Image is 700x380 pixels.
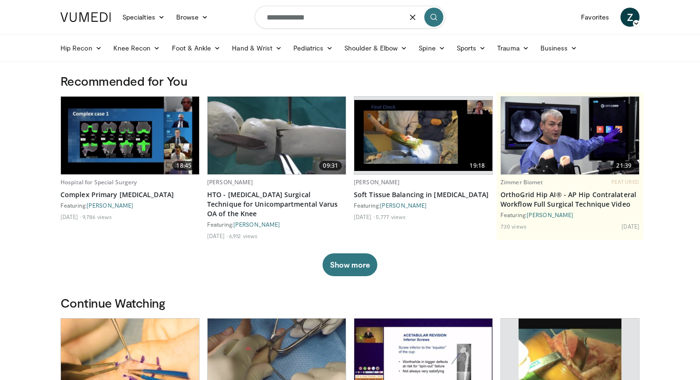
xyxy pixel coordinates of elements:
[500,190,640,209] a: OrthoGrid Hip AI® - AP Hip Contralateral Workflow Full Surgical Technique Video
[288,39,339,58] a: Pediatrics
[491,39,535,58] a: Trauma
[322,253,377,276] button: Show more
[339,39,413,58] a: Shoulder & Elbow
[611,179,640,185] span: FEATURED
[451,39,492,58] a: Sports
[380,202,427,209] a: [PERSON_NAME]
[527,211,573,218] a: [PERSON_NAME]
[376,213,406,220] li: 5,777 views
[354,190,493,200] a: Soft Tissue Balancing in [MEDICAL_DATA]
[208,97,346,174] a: 09:31
[500,178,543,186] a: Zimmer Biomet
[207,190,346,219] a: HTO - [MEDICAL_DATA] Surgical Technique for Unicompartmental Varus OA of the Knee
[207,232,228,240] li: [DATE]
[166,39,227,58] a: Foot & Ankle
[108,39,166,58] a: Knee Recon
[354,213,374,220] li: [DATE]
[255,6,445,29] input: Search topics, interventions
[500,222,527,230] li: 730 views
[612,161,635,170] span: 21:39
[208,97,346,174] img: fdf03563-5d25-453b-ab46-55074d90a061.620x360_q85_upscale.jpg
[207,178,253,186] a: [PERSON_NAME]
[60,213,81,220] li: [DATE]
[535,39,583,58] a: Business
[621,222,640,230] li: [DATE]
[500,211,640,219] div: Featuring:
[60,190,200,200] a: Complex Primary [MEDICAL_DATA]
[354,201,493,209] div: Featuring:
[413,39,450,58] a: Spine
[319,161,342,170] span: 09:31
[60,12,111,22] img: VuMedi Logo
[229,232,258,240] li: 6,912 views
[620,8,640,27] a: Z
[61,97,199,174] img: e4f1a5b7-268b-4559-afc9-fa94e76e0451.620x360_q85_upscale.jpg
[226,39,288,58] a: Hand & Wrist
[82,213,112,220] li: 9,786 views
[60,201,200,209] div: Featuring:
[87,202,133,209] a: [PERSON_NAME]
[117,8,170,27] a: Specialties
[466,161,489,170] span: 19:18
[55,39,108,58] a: Hip Recon
[172,161,195,170] span: 18:45
[170,8,214,27] a: Browse
[501,97,639,174] img: 96a9cbbb-25ee-4404-ab87-b32d60616ad7.620x360_q85_upscale.jpg
[60,295,640,310] h3: Continue Watching
[207,220,346,228] div: Featuring:
[61,97,199,174] a: 18:45
[233,221,280,228] a: [PERSON_NAME]
[354,97,492,174] a: 19:18
[60,178,137,186] a: Hospital for Special Surgery
[60,73,640,89] h3: Recommended for You
[575,8,615,27] a: Favorites
[501,97,639,174] a: 21:39
[354,178,400,186] a: [PERSON_NAME]
[354,100,492,170] img: b205c1e5-5b6a-4227-9ab7-e1afaa8a70fa.620x360_q85_upscale.jpg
